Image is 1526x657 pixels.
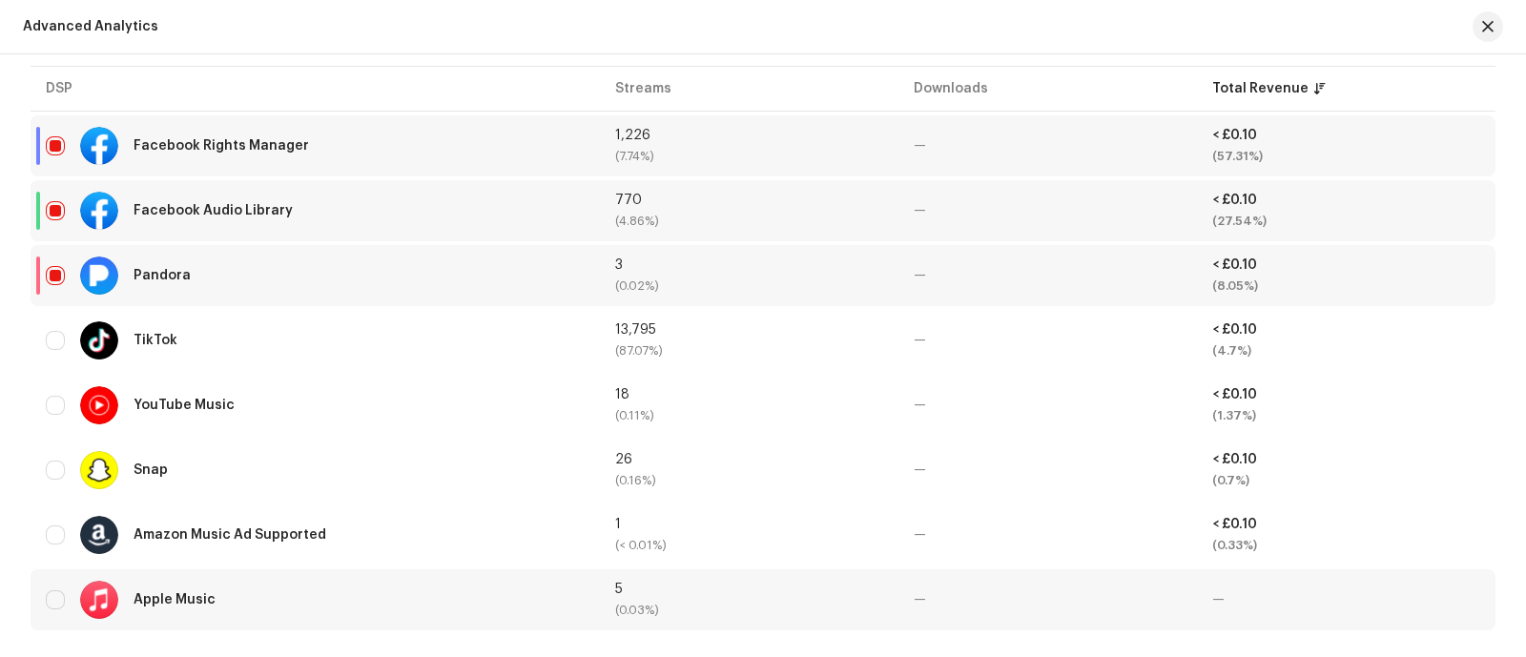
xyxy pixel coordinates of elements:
[615,323,883,337] div: 13,795
[1212,593,1480,606] div: —
[914,139,1182,153] div: —
[914,204,1182,217] div: —
[914,334,1182,347] div: —
[1212,388,1480,401] div: < £0.10
[615,453,883,466] div: 26
[615,583,883,596] div: 5
[615,604,883,617] div: (0.03%)
[914,463,1182,477] div: —
[615,539,883,552] div: (< 0.01%)
[1212,409,1480,422] div: (1.37%)
[1212,539,1480,552] div: (0.33%)
[914,269,1182,282] div: —
[615,279,883,293] div: (0.02%)
[1212,129,1480,142] div: < £0.10
[1212,323,1480,337] div: < £0.10
[914,399,1182,412] div: —
[914,593,1182,606] div: —
[1212,150,1480,163] div: (57.31%)
[615,474,883,487] div: (0.16%)
[1212,194,1480,207] div: < £0.10
[1212,215,1480,228] div: (27.54%)
[615,388,883,401] div: 18
[615,258,883,272] div: 3
[615,215,883,228] div: (4.86%)
[615,194,883,207] div: 770
[615,518,883,531] div: 1
[615,129,883,142] div: 1,226
[615,409,883,422] div: (0.11%)
[1212,344,1480,358] div: (4.7%)
[1212,474,1480,487] div: (0.7%)
[615,150,883,163] div: (7.74%)
[914,528,1182,542] div: —
[1212,453,1480,466] div: < £0.10
[1212,258,1480,272] div: < £0.10
[1212,279,1480,293] div: (8.05%)
[615,344,883,358] div: (87.07%)
[1212,518,1480,531] div: < £0.10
